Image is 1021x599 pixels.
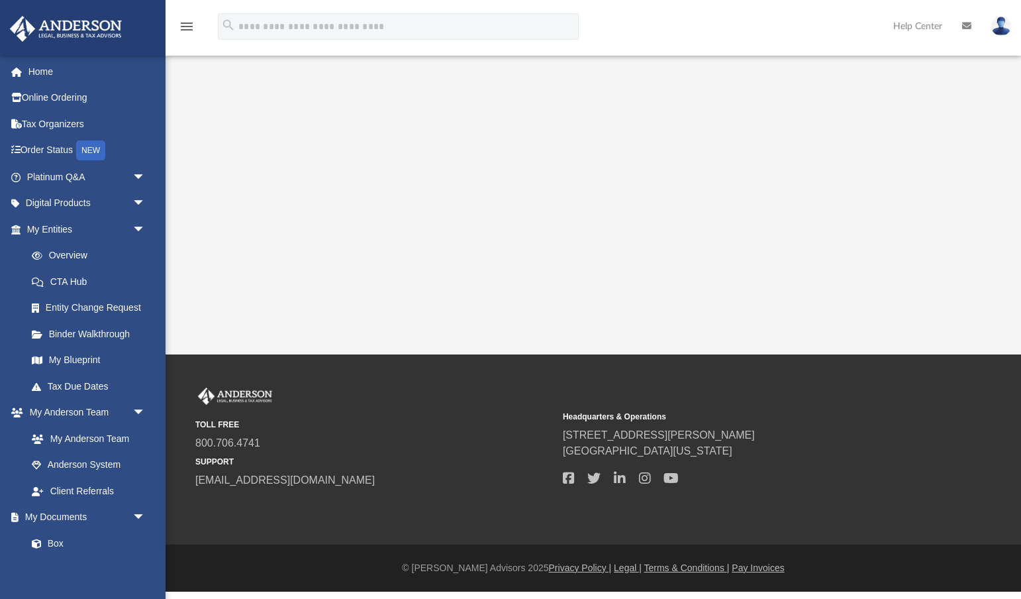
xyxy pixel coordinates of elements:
[195,474,375,486] a: [EMAIL_ADDRESS][DOMAIN_NAME]
[179,19,195,34] i: menu
[614,563,642,573] a: Legal |
[132,164,159,191] span: arrow_drop_down
[9,400,159,426] a: My Anderson Teamarrow_drop_down
[19,243,166,269] a: Overview
[9,216,166,243] a: My Entitiesarrow_drop_down
[9,58,166,85] a: Home
[179,25,195,34] a: menu
[9,85,166,111] a: Online Ordering
[991,17,1011,36] img: User Pic
[9,164,166,190] a: Platinum Q&Aarrow_drop_down
[9,137,166,164] a: Order StatusNEW
[644,563,730,573] a: Terms & Conditions |
[132,190,159,217] span: arrow_drop_down
[19,373,166,400] a: Tax Due Dates
[9,504,159,531] a: My Documentsarrow_drop_down
[132,216,159,243] span: arrow_drop_down
[76,140,105,160] div: NEW
[19,452,159,478] a: Anderson System
[19,425,152,452] a: My Anderson Team
[132,400,159,427] span: arrow_drop_down
[563,445,732,457] a: [GEOGRAPHIC_DATA][US_STATE]
[19,530,152,557] a: Box
[195,456,554,468] small: SUPPORT
[166,561,1021,575] div: © [PERSON_NAME] Advisors 2025
[195,419,554,431] small: TOLL FREE
[563,411,921,423] small: Headquarters & Operations
[9,190,166,217] a: Digital Productsarrow_drop_down
[195,388,275,405] img: Anderson Advisors Platinum Portal
[9,111,166,137] a: Tax Organizers
[221,18,236,32] i: search
[549,563,612,573] a: Privacy Policy |
[6,16,126,42] img: Anderson Advisors Platinum Portal
[19,295,166,321] a: Entity Change Request
[132,504,159,531] span: arrow_drop_down
[732,563,784,573] a: Pay Invoices
[19,478,159,504] a: Client Referrals
[195,437,260,449] a: 800.706.4741
[19,347,159,374] a: My Blueprint
[19,321,166,347] a: Binder Walkthrough
[563,429,755,441] a: [STREET_ADDRESS][PERSON_NAME]
[19,268,166,295] a: CTA Hub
